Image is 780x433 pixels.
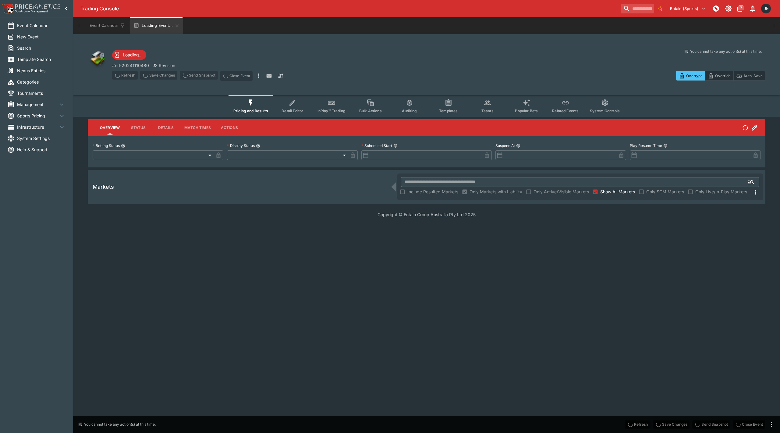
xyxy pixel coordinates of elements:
[17,79,66,85] span: Categories
[229,95,625,117] div: Event type filters
[663,144,668,148] button: Play Resume Time
[600,188,635,195] span: Show All Markets
[93,183,114,190] h5: Markets
[733,71,765,81] button: Auto-Save
[17,146,66,153] span: Help & Support
[715,73,731,79] p: Override
[15,10,48,13] img: Sportsbook Management
[17,67,66,74] span: Nexus Entities
[768,421,775,428] button: more
[666,4,709,13] button: Select Tenant
[15,4,60,9] img: PriceKinetics
[17,45,66,51] span: Search
[17,113,58,119] span: Sports Pricing
[747,3,758,14] button: Notifications
[676,71,705,81] button: Overtype
[255,71,262,81] button: more
[481,109,494,113] span: Teams
[227,143,255,148] p: Display Status
[93,143,120,148] p: Betting Status
[256,144,260,148] button: Display Status
[439,109,458,113] span: Templates
[676,71,765,81] div: Start From
[86,17,129,34] button: Event Calendar
[705,71,733,81] button: Override
[125,120,152,135] button: Status
[552,109,579,113] span: Related Events
[407,188,458,195] span: Include Resulted Markets
[516,144,520,148] button: Suspend At
[735,3,746,14] button: Documentation
[359,109,382,113] span: Bulk Actions
[88,49,107,68] img: other.png
[130,17,183,34] button: Loading Event...
[216,120,243,135] button: Actions
[402,109,417,113] span: Auditing
[317,109,346,113] span: InPlay™ Trading
[123,52,143,58] p: Loading...
[80,5,618,12] div: Trading Console
[752,188,759,196] svg: More
[495,143,515,148] p: Suspend At
[121,144,125,148] button: Betting Status
[393,144,398,148] button: Scheduled Start
[761,4,771,13] div: James Edlin
[621,4,654,13] input: search
[2,2,14,15] img: PriceKinetics Logo
[711,3,721,14] button: NOT Connected to PK
[17,56,66,63] span: Template Search
[17,135,66,141] span: System Settings
[84,422,156,427] p: You cannot take any action(s) at this time.
[282,109,303,113] span: Detail Editor
[152,120,179,135] button: Details
[515,109,538,113] span: Popular Bets
[17,90,66,96] span: Tournaments
[630,143,662,148] p: Play Resume Time
[159,62,175,69] p: Revision
[686,73,703,79] p: Overtype
[695,188,747,195] span: Only Live/In-Play Markets
[112,62,149,69] p: Copy To Clipboard
[17,34,66,40] span: New Event
[17,22,66,29] span: Event Calendar
[690,49,762,54] p: You cannot take any action(s) at this time.
[655,4,665,13] button: No Bookmarks
[590,109,620,113] span: System Controls
[646,188,684,195] span: Only SGM Markets
[361,143,392,148] p: Scheduled Start
[759,2,773,15] button: James Edlin
[17,124,58,130] span: Infrastructure
[534,188,589,195] span: Only Active/Visible Markets
[73,211,780,218] p: Copyright © Entain Group Australia Pty Ltd 2025
[746,177,757,188] button: Open
[723,3,734,14] button: Toggle light/dark mode
[743,73,763,79] p: Auto-Save
[179,120,216,135] button: Match Times
[233,109,268,113] span: Pricing and Results
[17,101,58,108] span: Management
[470,188,522,195] span: Only Markets with Liability
[95,120,125,135] button: Overview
